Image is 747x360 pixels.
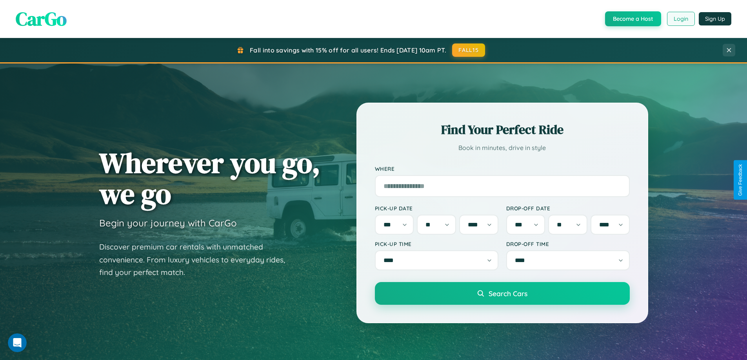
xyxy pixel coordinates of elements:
span: Search Cars [489,289,527,298]
button: Become a Host [605,11,661,26]
div: Give Feedback [738,164,743,196]
label: Pick-up Date [375,205,498,212]
label: Pick-up Time [375,241,498,247]
h2: Find Your Perfect Ride [375,121,630,138]
p: Book in minutes, drive in style [375,142,630,154]
iframe: Intercom live chat [8,333,27,352]
label: Where [375,165,630,172]
h1: Wherever you go, we go [99,147,320,209]
p: Discover premium car rentals with unmatched convenience. From luxury vehicles to everyday rides, ... [99,241,295,279]
h3: Begin your journey with CarGo [99,217,237,229]
label: Drop-off Date [506,205,630,212]
button: Search Cars [375,282,630,305]
button: FALL15 [452,43,485,57]
button: Sign Up [699,12,731,25]
button: Login [667,12,695,26]
label: Drop-off Time [506,241,630,247]
span: Fall into savings with 15% off for all users! Ends [DATE] 10am PT. [250,46,446,54]
span: CarGo [16,6,67,32]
